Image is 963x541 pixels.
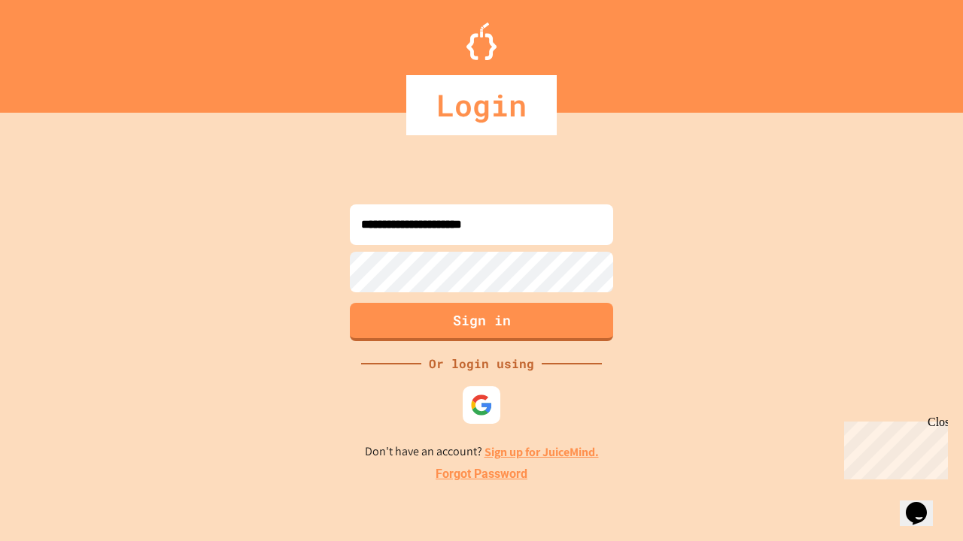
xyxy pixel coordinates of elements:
div: Login [406,75,557,135]
iframe: chat widget [838,416,948,479]
div: Or login using [421,355,542,373]
iframe: chat widget [900,481,948,526]
button: Sign in [350,303,613,341]
img: Logo.svg [466,23,497,60]
div: Chat with us now!Close [6,6,104,95]
p: Don't have an account? [365,443,599,461]
a: Sign up for JuiceMind. [485,444,599,460]
a: Forgot Password [436,465,527,483]
img: google-icon.svg [470,394,493,416]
